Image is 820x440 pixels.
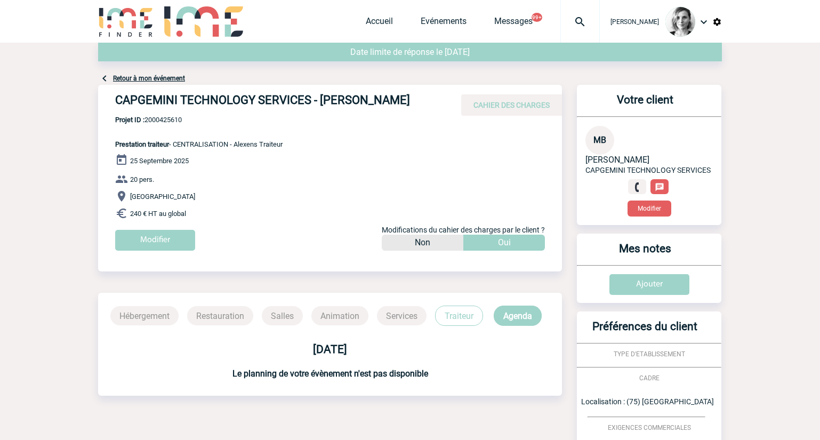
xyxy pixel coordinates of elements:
a: Retour à mon événement [113,75,185,82]
span: TYPE D'ETABLISSEMENT [614,350,685,358]
b: Projet ID : [115,116,144,124]
input: Ajouter [609,274,689,295]
span: [PERSON_NAME] [610,18,659,26]
span: CADRE [639,374,660,382]
span: Localisation : (75) [GEOGRAPHIC_DATA] [581,397,714,406]
span: CAHIER DES CHARGES [473,101,550,109]
p: Restauration [187,306,253,325]
p: Salles [262,306,303,325]
span: CAPGEMINI TECHNOLOGY SERVICES [585,166,711,174]
a: Messages [494,16,533,31]
b: [DATE] [313,343,347,356]
input: Modifier [115,230,195,251]
span: Prestation traiteur [115,140,169,148]
h3: Votre client [581,93,709,116]
span: Modifications du cahier des charges par le client ? [382,226,545,234]
span: [PERSON_NAME] [585,155,649,165]
p: Hébergement [110,306,179,325]
img: fixe.png [632,182,642,192]
span: 20 pers. [130,175,154,183]
img: 103019-1.png [665,7,695,37]
h3: Préférences du client [581,320,709,343]
img: chat-24-px-w.png [655,182,664,192]
h3: Le planning de votre évènement n'est pas disponible [98,369,562,379]
span: [GEOGRAPHIC_DATA] [130,193,195,201]
p: Oui [498,235,511,251]
span: EXIGENCES COMMERCIALES [608,424,691,431]
button: Modifier [628,201,671,217]
a: Accueil [366,16,393,31]
span: Date limite de réponse le [DATE] [350,47,470,57]
p: Agenda [494,306,542,326]
span: MB [593,135,606,145]
a: Evénements [421,16,467,31]
span: 240 € HT au global [130,210,186,218]
p: Services [377,306,427,325]
img: IME-Finder [98,6,154,37]
button: 99+ [532,13,542,22]
h3: Mes notes [581,242,709,265]
p: Non [415,235,430,251]
p: Traiteur [435,306,483,326]
span: - CENTRALISATION - Alexens Traiteur [115,140,283,148]
h4: CAPGEMINI TECHNOLOGY SERVICES - [PERSON_NAME] [115,93,435,111]
span: 2000425610 [115,116,283,124]
p: Animation [311,306,368,325]
span: 25 Septembre 2025 [130,157,189,165]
